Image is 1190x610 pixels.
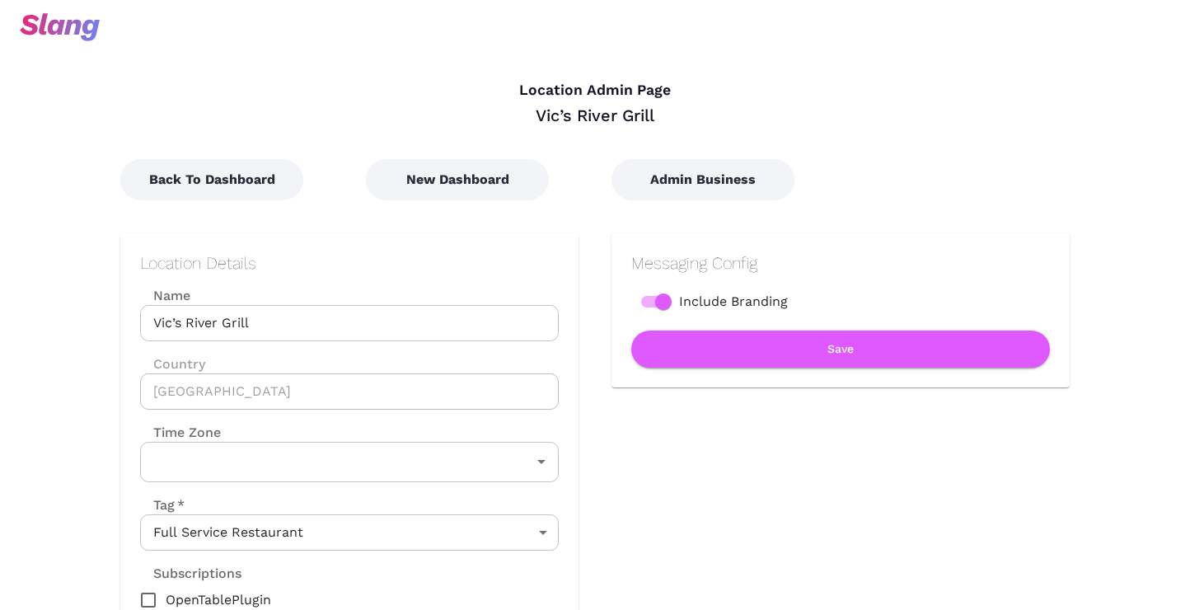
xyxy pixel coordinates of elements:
[120,159,303,200] button: Back To Dashboard
[20,13,100,41] img: svg+xml;base64,PHN2ZyB3aWR0aD0iOTciIGhlaWdodD0iMzQiIHZpZXdCb3g9IjAgMCA5NyAzNCIgZmlsbD0ibm9uZSIgeG...
[140,514,559,551] div: Full Service Restaurant
[120,171,303,187] a: Back To Dashboard
[166,590,271,610] span: OpenTablePlugin
[631,331,1050,368] button: Save
[140,286,559,305] label: Name
[120,105,1070,126] div: Vic’s River Grill
[140,495,185,514] label: Tag
[366,171,549,187] a: New Dashboard
[631,253,1050,273] h2: Messaging Config
[140,354,559,373] label: Country
[140,423,559,442] label: Time Zone
[366,159,549,200] button: New Dashboard
[530,450,553,473] button: Open
[611,171,794,187] a: Admin Business
[140,253,559,273] h2: Location Details
[679,292,788,312] span: Include Branding
[120,82,1070,100] h4: Location Admin Page
[611,159,794,200] button: Admin Business
[140,564,241,583] label: Subscriptions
